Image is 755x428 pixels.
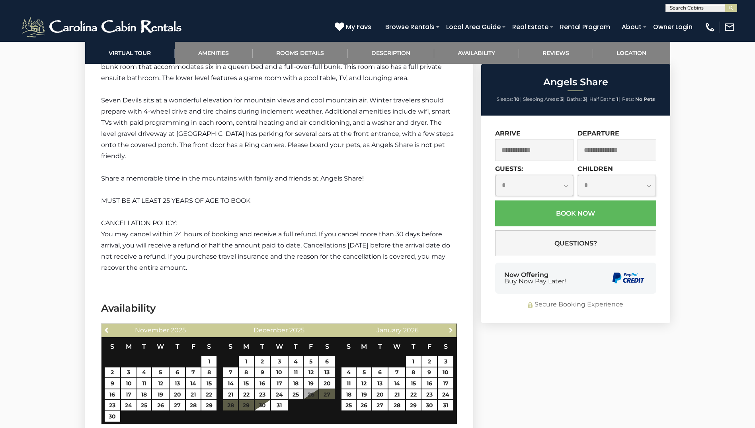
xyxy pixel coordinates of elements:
a: 21 [186,389,201,400]
a: 2 [105,367,120,378]
a: 21 [388,389,405,400]
a: 4 [289,356,303,367]
span: Wednesday [157,343,164,350]
a: 12 [357,378,371,389]
a: Owner Login [649,20,696,34]
a: 10 [121,378,137,389]
a: 19 [152,389,169,400]
a: 30 [421,400,437,410]
a: 1 [406,356,421,367]
a: 14 [388,378,405,389]
a: 16 [421,378,437,389]
a: 22 [201,389,216,400]
a: 31 [271,400,288,410]
span: Buy Now Pay Later! [504,278,566,285]
a: Browse Rentals [381,20,439,34]
span: Saturday [207,343,211,350]
strong: No Pets [635,96,655,102]
a: Location [593,42,670,64]
a: 22 [406,389,421,400]
h3: Availability [101,301,457,315]
span: Saturday [325,343,329,350]
a: 9 [421,367,437,378]
a: 17 [438,378,453,389]
img: mail-regular-white.png [724,22,735,33]
a: 25 [137,400,152,410]
span: CANCELLATION POLICY: [101,219,177,227]
a: 4 [137,367,152,378]
a: 1 [239,356,254,367]
a: 10 [438,367,453,378]
span: Half Baths: [589,96,615,102]
a: 28 [186,400,201,410]
span: Monday [243,343,249,350]
a: 30 [255,400,270,410]
span: Share a memorable time in the mountains with family and friends at Angels Share! [101,175,364,182]
span: Pets: [622,96,634,102]
a: 11 [137,378,152,389]
span: Friday [309,343,313,350]
span: Previous [104,327,110,333]
span: You may cancel within 24 hours of booking and receive a full refund. If you cancel more than 30 d... [101,230,450,271]
a: 3 [438,356,453,367]
a: 6 [319,356,335,367]
strong: 3 [560,96,563,102]
a: About [618,20,646,34]
li: | [589,94,620,104]
a: 17 [121,389,137,400]
div: Now Offering [504,272,566,285]
img: phone-regular-white.png [704,22,716,33]
a: 11 [341,378,356,389]
a: 27 [372,400,388,410]
a: 1 [201,356,216,367]
a: 12 [304,367,318,378]
a: 5 [152,367,169,378]
a: Previous [102,325,112,335]
a: 29 [201,400,216,410]
a: 3 [271,356,288,367]
a: 13 [319,367,335,378]
a: 30 [105,411,120,422]
a: 11 [289,367,303,378]
span: Wednesday [393,343,400,350]
a: 23 [421,389,437,400]
a: 2 [255,356,270,367]
a: Rental Program [556,20,614,34]
span: 2025 [171,326,186,334]
button: Questions? [495,230,656,256]
a: 3 [121,367,137,378]
a: 16 [105,389,120,400]
span: Wednesday [276,343,283,350]
a: 2 [421,356,437,367]
a: Reviews [519,42,593,64]
a: 8 [201,367,216,378]
span: Tuesday [378,343,382,350]
a: 20 [170,389,185,400]
a: 20 [372,389,388,400]
a: 8 [239,367,254,378]
a: 8 [406,367,421,378]
a: Availability [434,42,519,64]
h2: Angels Share [483,77,668,87]
li: | [497,94,521,104]
span: Tuesday [142,343,146,350]
span: 2026 [403,326,419,334]
button: Book Now [495,200,656,226]
span: Friday [191,343,195,350]
a: 12 [152,378,169,389]
a: 23 [255,389,270,400]
span: Tuesday [260,343,264,350]
a: 10 [271,367,288,378]
span: Thursday [412,343,416,350]
span: Sleeps: [497,96,513,102]
a: 18 [341,389,356,400]
a: 23 [105,400,120,410]
strong: 3 [583,96,586,102]
img: White-1-2.png [20,15,185,39]
span: November [135,326,169,334]
span: Sunday [110,343,114,350]
label: Departure [577,130,619,137]
span: Baths: [567,96,582,102]
a: 31 [438,400,453,410]
a: 16 [255,378,270,389]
